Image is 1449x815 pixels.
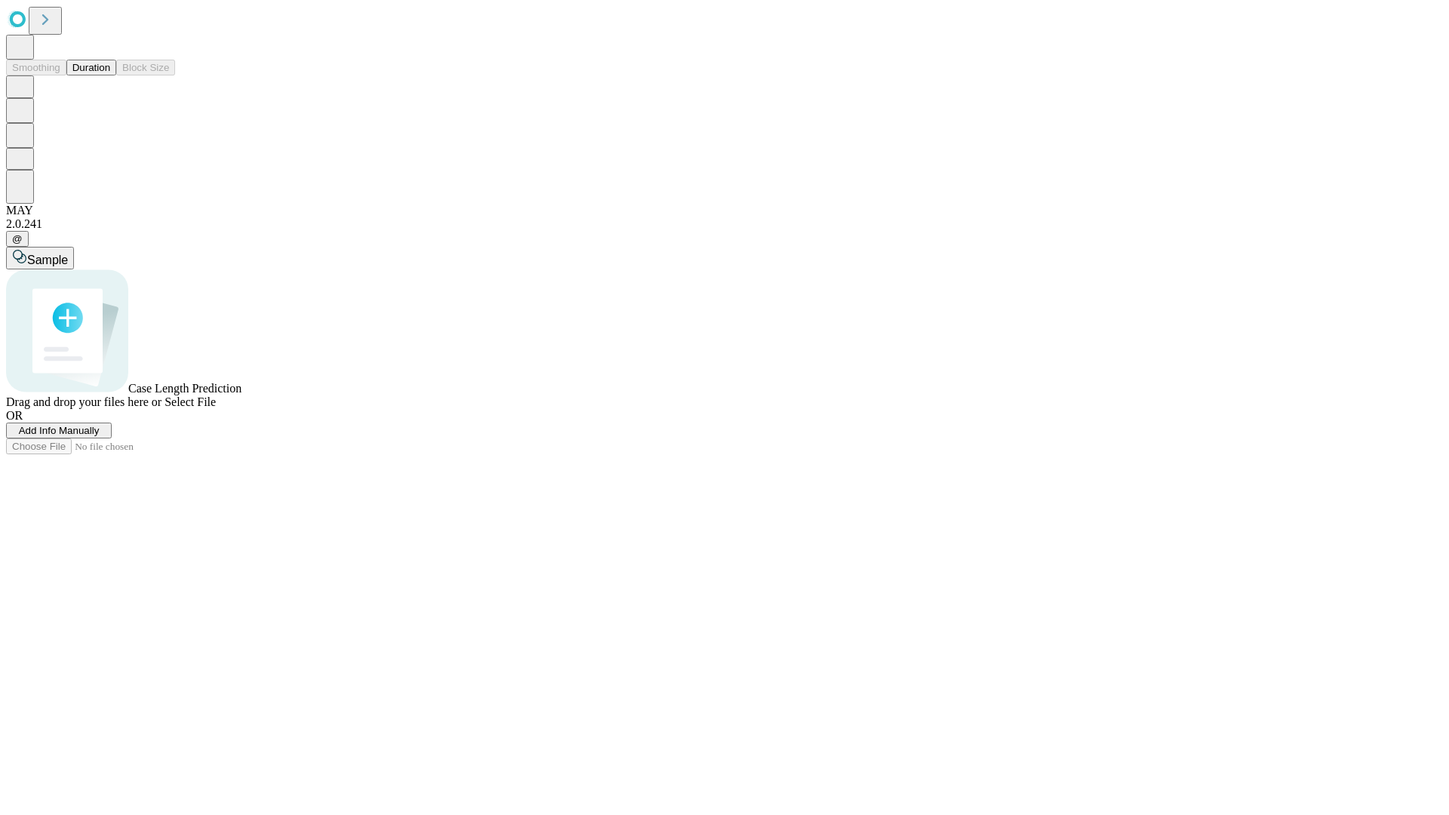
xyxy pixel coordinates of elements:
[116,60,175,75] button: Block Size
[6,231,29,247] button: @
[6,60,66,75] button: Smoothing
[6,395,162,408] span: Drag and drop your files here or
[165,395,216,408] span: Select File
[128,382,241,395] span: Case Length Prediction
[27,254,68,266] span: Sample
[6,247,74,269] button: Sample
[19,425,100,436] span: Add Info Manually
[66,60,116,75] button: Duration
[6,423,112,438] button: Add Info Manually
[6,409,23,422] span: OR
[12,233,23,244] span: @
[6,217,1443,231] div: 2.0.241
[6,204,1443,217] div: MAY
